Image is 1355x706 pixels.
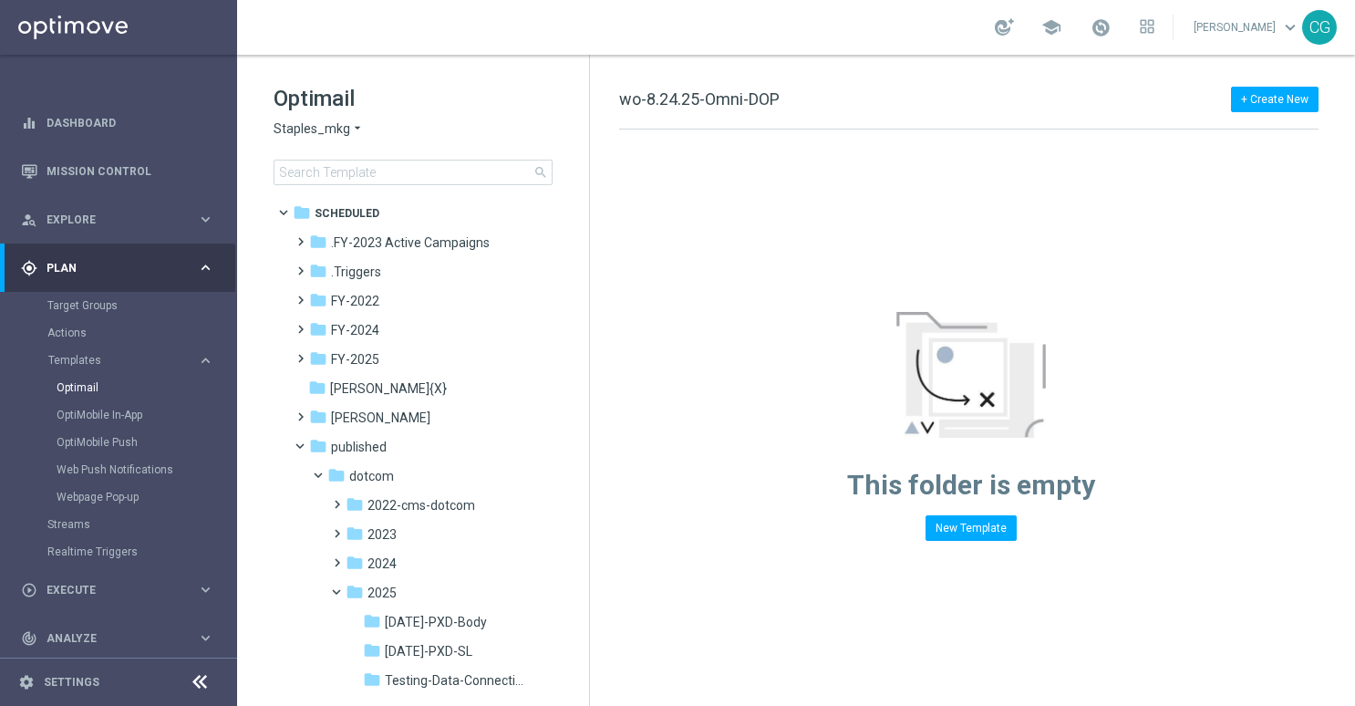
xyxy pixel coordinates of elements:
[20,583,215,597] button: play_circle_outline Execute keyboard_arrow_right
[331,410,430,426] span: jonathan_testing_folder
[47,511,235,538] div: Streams
[363,670,381,689] i: folder
[367,497,475,514] span: 2022-cms-dotcom
[331,293,379,309] span: FY-2022
[57,456,235,483] div: Web Push Notifications
[18,674,35,690] i: settings
[309,233,327,251] i: folder
[274,160,553,185] input: Search Template
[47,633,197,644] span: Analyze
[315,205,379,222] span: Scheduled
[47,326,190,340] a: Actions
[896,312,1046,438] img: emptyStateManageTemplates.jpg
[327,466,346,484] i: folder
[47,347,235,511] div: Templates
[57,435,190,450] a: OptiMobile Push
[367,585,397,601] span: 2025
[309,320,327,338] i: folder
[926,515,1017,541] button: New Template
[57,401,235,429] div: OptiMobile In-App
[21,99,214,147] div: Dashboard
[21,630,197,647] div: Analyze
[47,585,197,596] span: Execute
[385,672,527,689] span: Testing-Data-Connection-DOP
[274,120,365,138] button: Staples_mkg arrow_drop_down
[619,89,780,109] span: wo-8.24.25-Omni-DOP
[847,469,1095,501] span: This folder is empty
[309,291,327,309] i: folder
[1280,17,1300,37] span: keyboard_arrow_down
[331,264,381,280] span: .Triggers
[197,629,214,647] i: keyboard_arrow_right
[44,677,99,688] a: Settings
[57,429,235,456] div: OptiMobile Push
[21,147,214,195] div: Mission Control
[363,641,381,659] i: folder
[21,260,37,276] i: gps_fixed
[346,554,364,572] i: folder
[331,351,379,368] span: FY-2025
[309,437,327,455] i: folder
[385,643,472,659] span: 01.27.25-PXD-SL
[308,379,326,397] i: folder
[21,582,197,598] div: Execute
[350,120,365,138] i: arrow_drop_down
[48,355,179,366] span: Templates
[330,380,447,397] span: jonathan_pr_test_{X}
[363,612,381,630] i: folder
[197,581,214,598] i: keyboard_arrow_right
[57,483,235,511] div: Webpage Pop-up
[533,165,548,180] span: search
[47,517,190,532] a: Streams
[57,462,190,477] a: Web Push Notifications
[20,213,215,227] button: person_search Explore keyboard_arrow_right
[197,211,214,228] i: keyboard_arrow_right
[21,582,37,598] i: play_circle_outline
[1041,17,1061,37] span: school
[349,468,394,484] span: dotcom
[21,212,197,228] div: Explore
[309,262,327,280] i: folder
[47,298,190,313] a: Target Groups
[1302,10,1337,45] div: CG
[1231,87,1319,112] button: + Create New
[331,439,387,455] span: published
[21,630,37,647] i: track_changes
[21,212,37,228] i: person_search
[20,261,215,275] button: gps_fixed Plan keyboard_arrow_right
[47,147,214,195] a: Mission Control
[1192,14,1302,41] a: [PERSON_NAME]keyboard_arrow_down
[367,555,397,572] span: 2024
[309,349,327,368] i: folder
[331,322,379,338] span: FY-2024
[57,380,190,395] a: Optimail
[331,234,490,251] span: .FY-2023 Active Campaigns
[47,353,215,368] button: Templates keyboard_arrow_right
[57,374,235,401] div: Optimail
[47,214,197,225] span: Explore
[47,545,190,559] a: Realtime Triggers
[274,120,350,138] span: Staples_mkg
[309,408,327,426] i: folder
[47,292,235,319] div: Target Groups
[20,164,215,179] button: Mission Control
[47,538,235,566] div: Realtime Triggers
[197,352,214,369] i: keyboard_arrow_right
[47,99,214,147] a: Dashboard
[21,115,37,131] i: equalizer
[20,631,215,646] button: track_changes Analyze keyboard_arrow_right
[21,260,197,276] div: Plan
[47,263,197,274] span: Plan
[197,259,214,276] i: keyboard_arrow_right
[274,84,553,113] h1: Optimail
[293,203,311,222] i: folder
[47,319,235,347] div: Actions
[346,495,364,514] i: folder
[346,524,364,543] i: folder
